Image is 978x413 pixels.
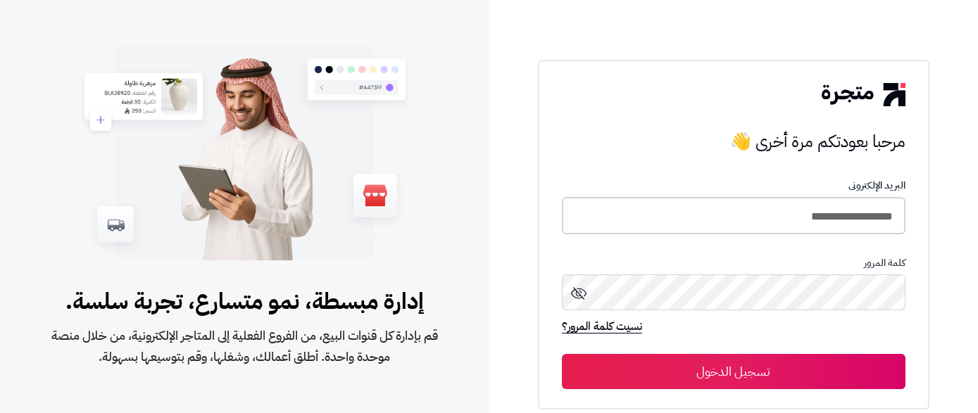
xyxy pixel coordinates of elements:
span: إدارة مبسطة، نمو متسارع، تجربة سلسة. [45,284,444,318]
p: البريد الإلكترونى [562,180,905,191]
a: نسيت كلمة المرور؟ [562,318,642,338]
span: قم بإدارة كل قنوات البيع، من الفروع الفعلية إلى المتاجر الإلكترونية، من خلال منصة موحدة واحدة. أط... [45,325,444,367]
button: تسجيل الدخول [562,354,905,389]
h3: مرحبا بعودتكم مرة أخرى 👋 [562,127,905,155]
img: logo-2.png [822,83,905,106]
p: كلمة المرور [562,258,905,269]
